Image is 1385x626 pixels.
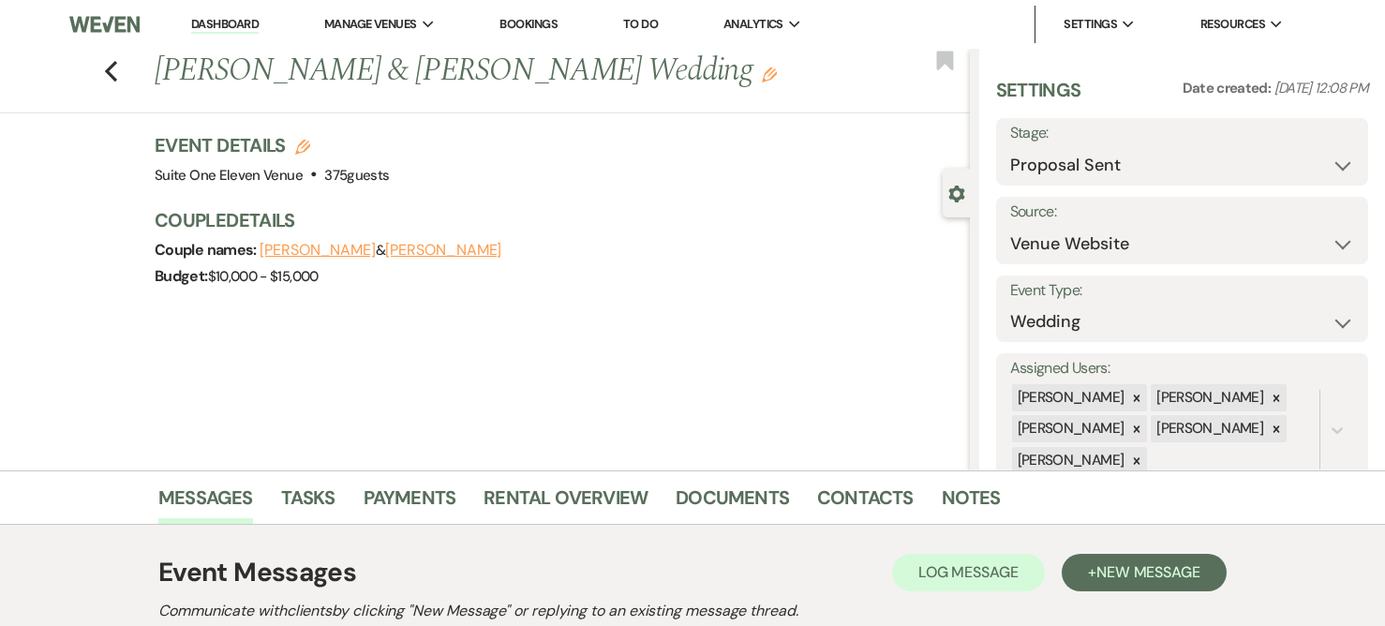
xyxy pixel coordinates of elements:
label: Event Type: [1010,277,1354,305]
span: Resources [1200,15,1265,34]
button: [PERSON_NAME] [385,243,501,258]
span: Date created: [1183,79,1274,97]
h1: [PERSON_NAME] & [PERSON_NAME] Wedding [155,49,799,94]
a: Bookings [499,16,558,32]
div: [PERSON_NAME] [1012,415,1127,442]
a: Contacts [817,483,914,524]
a: Notes [942,483,1001,524]
h3: Event Details [155,132,390,158]
a: Messages [158,483,253,524]
span: Settings [1064,15,1117,34]
span: New Message [1096,562,1200,582]
h2: Communicate with clients by clicking "New Message" or replying to an existing message thread. [158,600,1227,622]
button: [PERSON_NAME] [260,243,376,258]
span: Budget: [155,266,208,286]
a: Documents [676,483,789,524]
img: Weven Logo [69,5,140,44]
button: Edit [762,66,777,82]
button: Close lead details [948,184,965,201]
div: [PERSON_NAME] [1151,384,1266,411]
h3: Couple Details [155,207,951,233]
h1: Event Messages [158,553,356,592]
label: Source: [1010,199,1354,226]
button: Log Message [892,554,1045,591]
button: +New Message [1062,554,1227,591]
span: [DATE] 12:08 PM [1274,79,1368,97]
div: [PERSON_NAME] [1151,415,1266,442]
label: Assigned Users: [1010,355,1354,382]
span: Suite One Eleven Venue [155,166,303,185]
span: & [260,241,501,260]
a: Dashboard [191,16,259,34]
span: Manage Venues [324,15,417,34]
a: To Do [623,16,658,32]
a: Payments [364,483,456,524]
span: Analytics [723,15,783,34]
a: Rental Overview [484,483,648,524]
h3: Settings [996,77,1081,118]
div: [PERSON_NAME] [1012,447,1127,474]
span: Couple names: [155,240,260,260]
span: 375 guests [324,166,389,185]
span: Log Message [918,562,1019,582]
span: $10,000 - $15,000 [208,267,319,286]
div: [PERSON_NAME] [1012,384,1127,411]
a: Tasks [281,483,335,524]
label: Stage: [1010,120,1354,147]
